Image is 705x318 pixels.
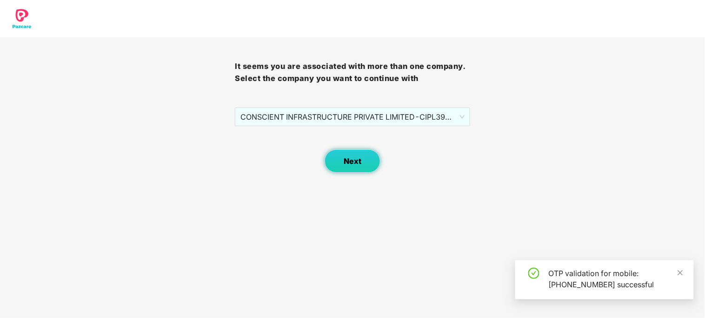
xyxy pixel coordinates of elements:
[344,157,361,166] span: Next
[528,268,539,279] span: check-circle
[677,270,684,276] span: close
[549,268,683,290] div: OTP validation for mobile: [PHONE_NUMBER] successful
[240,108,464,126] span: CONSCIENT INFRASTRUCTURE PRIVATE LIMITED - CIPL394 - ADMIN
[235,61,470,84] h3: It seems you are associated with more than one company. Select the company you want to continue with
[325,149,380,173] button: Next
